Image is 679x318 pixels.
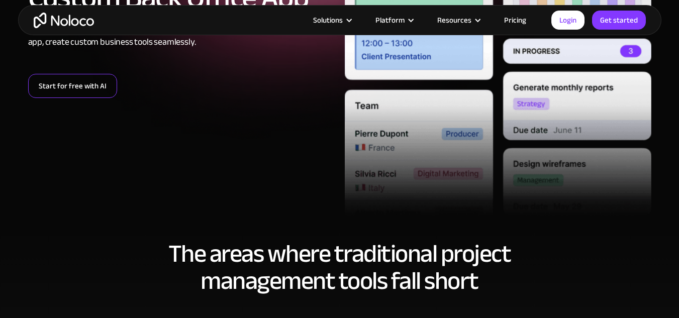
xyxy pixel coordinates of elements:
[425,14,492,27] div: Resources
[28,23,335,49] div: Keep track of customers, users, or leads with a fully customizable Noloco back office app, create...
[551,11,585,30] a: Login
[34,13,94,28] a: home
[301,14,363,27] div: Solutions
[28,74,117,98] a: Start for free with AI
[363,14,425,27] div: Platform
[437,14,471,27] div: Resources
[28,240,651,294] h2: The areas where traditional project management tools fall short
[492,14,539,27] a: Pricing
[313,14,343,27] div: Solutions
[375,14,405,27] div: Platform
[592,11,646,30] a: Get started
